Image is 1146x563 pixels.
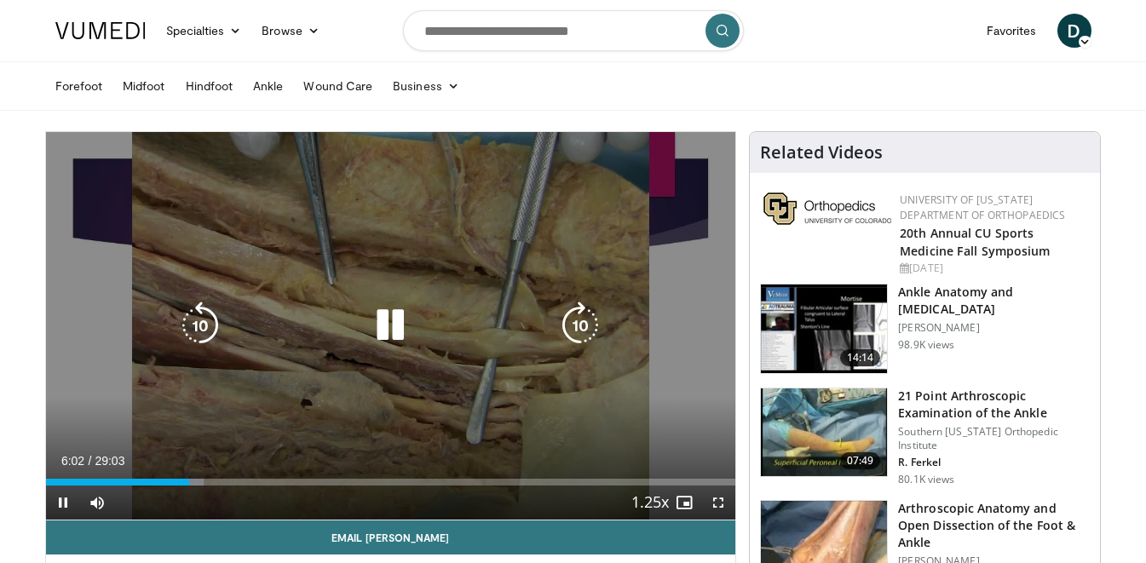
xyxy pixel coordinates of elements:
span: / [89,454,92,468]
span: 14:14 [840,349,881,366]
input: Search topics, interventions [403,10,744,51]
a: 14:14 Ankle Anatomy and [MEDICAL_DATA] [PERSON_NAME] 98.9K views [760,284,1090,374]
a: D [1057,14,1091,48]
button: Playback Rate [633,485,667,520]
div: Progress Bar [46,479,736,485]
div: [DATE] [900,261,1086,276]
p: 98.9K views [898,338,954,352]
a: Business [383,69,469,103]
a: Email [PERSON_NAME] [46,520,736,554]
a: Ankle [243,69,293,103]
a: 07:49 21 Point Arthroscopic Examination of the Ankle Southern [US_STATE] Orthopedic Institute R. ... [760,388,1090,486]
p: R. Ferkel [898,456,1090,469]
span: 6:02 [61,454,84,468]
button: Enable picture-in-picture mode [667,485,701,520]
a: Specialties [156,14,252,48]
img: d079e22e-f623-40f6-8657-94e85635e1da.150x105_q85_crop-smart_upscale.jpg [761,284,887,373]
a: Browse [251,14,330,48]
p: 80.1K views [898,473,954,486]
h3: Ankle Anatomy and [MEDICAL_DATA] [898,284,1090,318]
img: VuMedi Logo [55,22,146,39]
a: 20th Annual CU Sports Medicine Fall Symposium [900,225,1050,259]
p: Southern [US_STATE] Orthopedic Institute [898,425,1090,452]
button: Fullscreen [701,485,735,520]
a: University of [US_STATE] Department of Orthopaedics [900,192,1065,222]
a: Wound Care [293,69,383,103]
button: Mute [80,485,114,520]
p: [PERSON_NAME] [898,321,1090,335]
a: Forefoot [45,69,113,103]
img: 355603a8-37da-49b6-856f-e00d7e9307d3.png.150x105_q85_autocrop_double_scale_upscale_version-0.2.png [763,192,891,225]
a: Favorites [976,14,1047,48]
h3: 21 Point Arthroscopic Examination of the Ankle [898,388,1090,422]
video-js: Video Player [46,132,736,520]
img: d2937c76-94b7-4d20-9de4-1c4e4a17f51d.150x105_q85_crop-smart_upscale.jpg [761,388,887,477]
span: 29:03 [95,454,124,468]
span: 07:49 [840,452,881,469]
h3: Arthroscopic Anatomy and Open Dissection of the Foot & Ankle [898,500,1090,551]
a: Hindfoot [176,69,244,103]
h4: Related Videos [760,142,883,163]
button: Pause [46,485,80,520]
a: Midfoot [112,69,176,103]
